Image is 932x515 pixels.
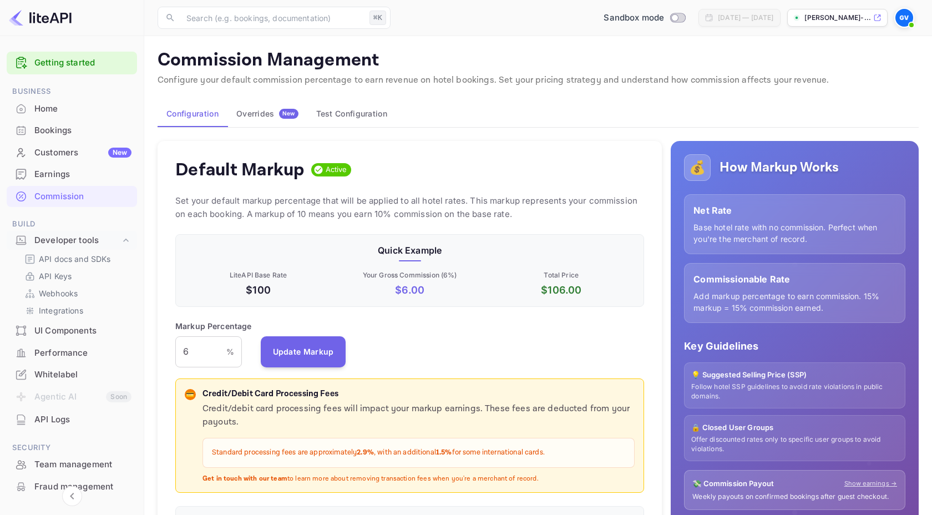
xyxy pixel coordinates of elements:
p: Net Rate [693,204,896,217]
p: 💡 Suggested Selling Price (SSP) [691,370,898,381]
p: Markup Percentage [175,320,252,332]
strong: 1.5% [436,448,452,457]
span: Active [321,164,352,175]
div: UI Components [7,320,137,342]
p: Weekly payouts on confirmed bookings after guest checkout. [692,492,897,502]
div: Team management [7,454,137,476]
p: to learn more about removing transaction fees when you're a merchant of record. [202,474,635,484]
a: Webhooks [24,287,128,299]
div: Bookings [7,120,137,142]
a: CustomersNew [7,142,137,163]
div: CustomersNew [7,142,137,164]
a: Whitelabel [7,364,137,385]
div: Webhooks [20,285,133,301]
div: Integrations [20,302,133,319]
span: Security [7,442,137,454]
p: $100 [185,282,332,297]
a: Integrations [24,305,128,316]
span: Build [7,218,137,230]
a: UI Components [7,320,137,341]
div: Overrides [236,109,298,119]
a: Performance [7,342,137,363]
div: Customers [34,147,131,159]
div: Home [7,98,137,120]
h4: Default Markup [175,159,305,181]
p: Set your default markup percentage that will be applied to all hotel rates. This markup represent... [175,194,644,221]
a: Getting started [34,57,131,69]
div: Developer tools [7,231,137,250]
p: 💳 [186,390,194,400]
div: Performance [34,347,131,360]
a: Team management [7,454,137,474]
p: [PERSON_NAME]-... [804,13,871,23]
div: Getting started [7,52,137,74]
p: Key Guidelines [684,339,905,354]
div: API Logs [34,413,131,426]
p: API Keys [39,270,72,282]
p: Integrations [39,305,83,316]
p: 💸 Commission Payout [692,478,774,489]
span: New [279,110,298,117]
p: Standard processing fees are approximately , with an additional for some international cards. [212,447,625,458]
a: Fraud management [7,476,137,497]
button: Configuration [158,100,227,127]
div: API docs and SDKs [20,251,133,267]
p: Quick Example [185,244,635,257]
a: Earnings [7,164,137,184]
div: Whitelabel [7,364,137,386]
div: API Keys [20,268,133,284]
div: Earnings [34,168,131,181]
div: Home [34,103,131,115]
div: Switch to Production mode [599,12,690,24]
p: Credit/Debit Card Processing Fees [202,388,635,401]
p: 💰 [689,158,706,178]
button: Update Markup [261,336,346,367]
input: Search (e.g. bookings, documentation) [180,7,365,29]
div: Developer tools [34,234,120,247]
p: LiteAPI Base Rate [185,270,332,280]
p: Configure your default commission percentage to earn revenue on hotel bookings. Set your pricing ... [158,74,919,87]
div: UI Components [34,325,131,337]
p: Base hotel rate with no commission. Perfect when you're the merchant of record. [693,221,896,245]
p: Offer discounted rates only to specific user groups to avoid violations. [691,435,898,454]
p: $ 106.00 [488,282,635,297]
a: Show earnings → [844,479,897,488]
a: Home [7,98,137,119]
p: % [226,346,234,357]
div: Performance [7,342,137,364]
div: Fraud management [7,476,137,498]
p: Your Gross Commission ( 6 %) [336,270,483,280]
div: Earnings [7,164,137,185]
div: Team management [34,458,131,471]
strong: Get in touch with our team [202,474,287,483]
p: Follow hotel SSP guidelines to avoid rate violations in public domains. [691,382,898,401]
a: API Logs [7,409,137,430]
div: New [108,148,131,158]
a: API docs and SDKs [24,253,128,265]
div: Bookings [34,124,131,137]
div: ⌘K [369,11,386,25]
p: $ 6.00 [336,282,483,297]
a: API Keys [24,270,128,282]
span: Sandbox mode [604,12,664,24]
button: Test Configuration [307,100,396,127]
p: Add markup percentage to earn commission. 15% markup = 15% commission earned. [693,290,896,314]
strong: 2.9% [357,448,374,457]
img: LiteAPI logo [9,9,72,27]
input: 0 [175,336,226,367]
p: Webhooks [39,287,78,299]
a: Bookings [7,120,137,140]
div: Fraud management [34,481,131,493]
div: API Logs [7,409,137,431]
p: Commission Management [158,49,919,72]
p: 🔒 Closed User Groups [691,422,898,433]
img: Gorka Aguirre Velasco [895,9,913,27]
div: [DATE] — [DATE] [718,13,773,23]
div: Commission [34,190,131,203]
p: API docs and SDKs [39,253,111,265]
a: Commission [7,186,137,206]
button: Collapse navigation [62,486,82,506]
div: Whitelabel [34,368,131,381]
div: Commission [7,186,137,208]
p: Credit/debit card processing fees will impact your markup earnings. These fees are deducted from ... [202,402,635,429]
